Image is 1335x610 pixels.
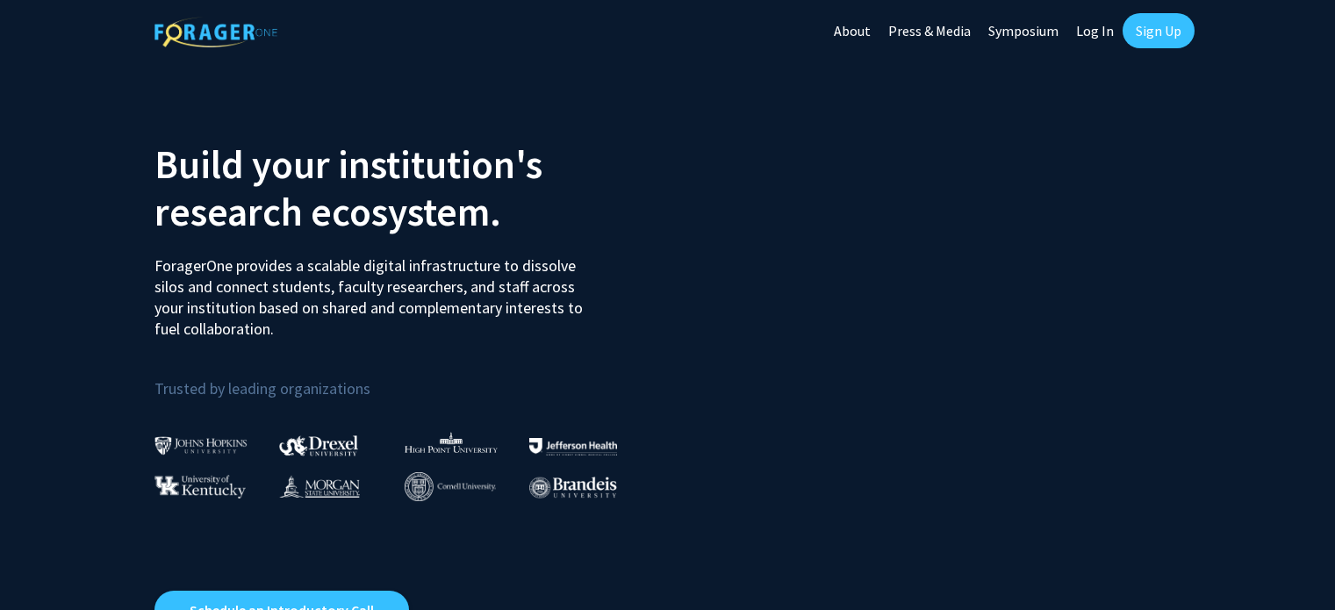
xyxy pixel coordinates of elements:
img: University of Kentucky [154,475,246,499]
h2: Build your institution's research ecosystem. [154,140,655,235]
p: Trusted by leading organizations [154,354,655,402]
img: Cornell University [405,472,496,501]
img: Thomas Jefferson University [529,438,617,455]
img: High Point University [405,432,498,453]
img: Brandeis University [529,477,617,499]
a: Sign Up [1123,13,1195,48]
img: Drexel University [279,435,358,456]
img: Johns Hopkins University [154,436,248,455]
img: ForagerOne Logo [154,17,277,47]
img: Morgan State University [279,475,360,498]
p: ForagerOne provides a scalable digital infrastructure to dissolve silos and connect students, fac... [154,242,595,340]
